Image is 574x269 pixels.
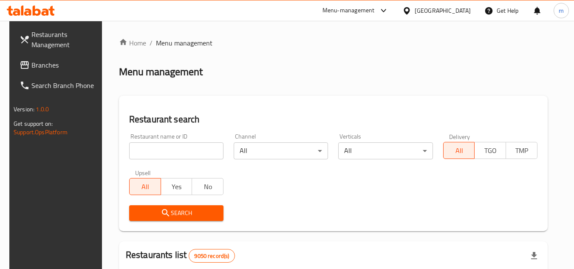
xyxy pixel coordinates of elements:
a: Restaurants Management [13,24,105,55]
span: Get support on: [14,118,53,129]
label: Upsell [135,170,151,176]
span: m [559,6,564,15]
span: Search [136,208,217,218]
button: TGO [474,142,506,159]
h2: Restaurants list [126,249,235,263]
h2: Restaurant search [129,113,537,126]
div: Export file [524,246,544,266]
a: Home [119,38,146,48]
a: Search Branch Phone [13,75,105,96]
button: All [443,142,475,159]
span: All [447,144,472,157]
span: Menu management [156,38,212,48]
label: Delivery [449,133,470,139]
span: TGO [478,144,503,157]
div: [GEOGRAPHIC_DATA] [415,6,471,15]
button: Search [129,205,223,221]
button: All [129,178,161,195]
div: Total records count [189,249,235,263]
button: Yes [161,178,192,195]
a: Branches [13,55,105,75]
input: Search for restaurant name or ID.. [129,142,223,159]
span: Yes [164,181,189,193]
h2: Menu management [119,65,203,79]
nav: breadcrumb [119,38,548,48]
a: Support.OpsPlatform [14,127,68,138]
span: Restaurants Management [31,29,99,50]
div: All [234,142,328,159]
span: Branches [31,60,99,70]
span: 1.0.0 [36,104,49,115]
button: TMP [506,142,537,159]
span: TMP [509,144,534,157]
span: 9050 record(s) [189,252,234,260]
li: / [150,38,153,48]
span: Version: [14,104,34,115]
span: All [133,181,158,193]
button: No [192,178,223,195]
span: No [195,181,220,193]
span: Search Branch Phone [31,80,99,91]
div: Menu-management [322,6,375,16]
div: All [338,142,433,159]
